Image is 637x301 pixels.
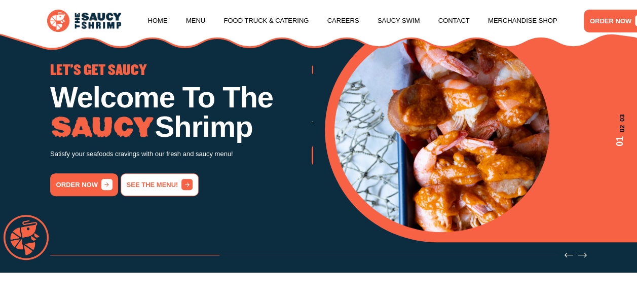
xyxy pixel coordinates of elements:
span: 02 [613,125,627,132]
button: Previous slide [565,251,573,259]
a: Careers [327,2,359,40]
div: 1 / 3 [334,28,626,232]
a: Merchandise Shop [488,2,557,40]
img: Image [50,117,155,138]
a: order now [312,144,380,167]
span: 01 [613,136,627,146]
p: Try our famous Whole Nine Yards sauce! The recipe is our secret! [312,119,573,130]
a: See the menu! [121,173,199,196]
a: Menu [186,2,205,40]
a: Home [148,2,168,40]
span: LET'S GET SAUCY [50,64,147,77]
div: 2 / 3 [312,64,573,166]
h1: Welcome To The Shrimp [50,83,312,141]
a: Food Truck & Catering [223,2,309,40]
span: 03 [613,114,627,121]
button: Next slide [578,251,587,259]
div: 1 / 3 [50,64,312,196]
img: logo [47,10,121,32]
p: Satisfy your seafoods cravings with our fresh and saucy menu! [50,148,312,160]
h1: Low Country Boil [312,83,573,112]
span: GO THE WHOLE NINE YARDS [312,64,465,77]
a: order now [50,173,118,196]
a: Saucy Swim [378,2,420,40]
img: Banner Image [334,28,549,232]
a: Contact [438,2,470,40]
